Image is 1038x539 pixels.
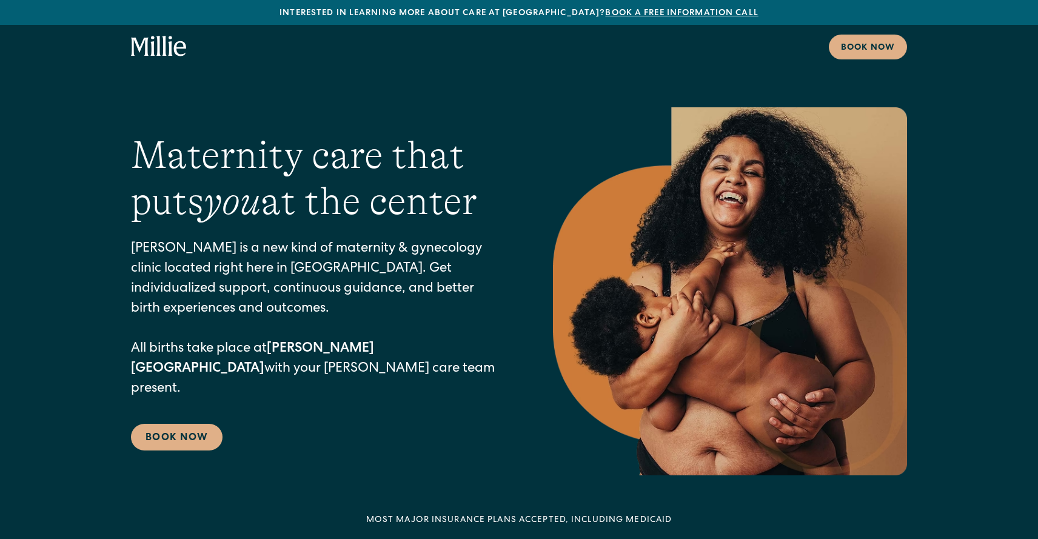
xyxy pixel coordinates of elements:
[841,42,895,55] div: Book now
[131,424,223,450] a: Book Now
[204,179,261,223] em: you
[829,35,907,59] a: Book now
[605,9,758,18] a: Book a free information call
[131,132,504,226] h1: Maternity care that puts at the center
[131,239,504,400] p: [PERSON_NAME] is a new kind of maternity & gynecology clinic located right here in [GEOGRAPHIC_DA...
[131,36,187,58] a: home
[366,514,672,527] div: MOST MAJOR INSURANCE PLANS ACCEPTED, INCLUDING MEDICAID
[553,107,907,475] img: Smiling mother with her baby in arms, celebrating body positivity and the nurturing bond of postp...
